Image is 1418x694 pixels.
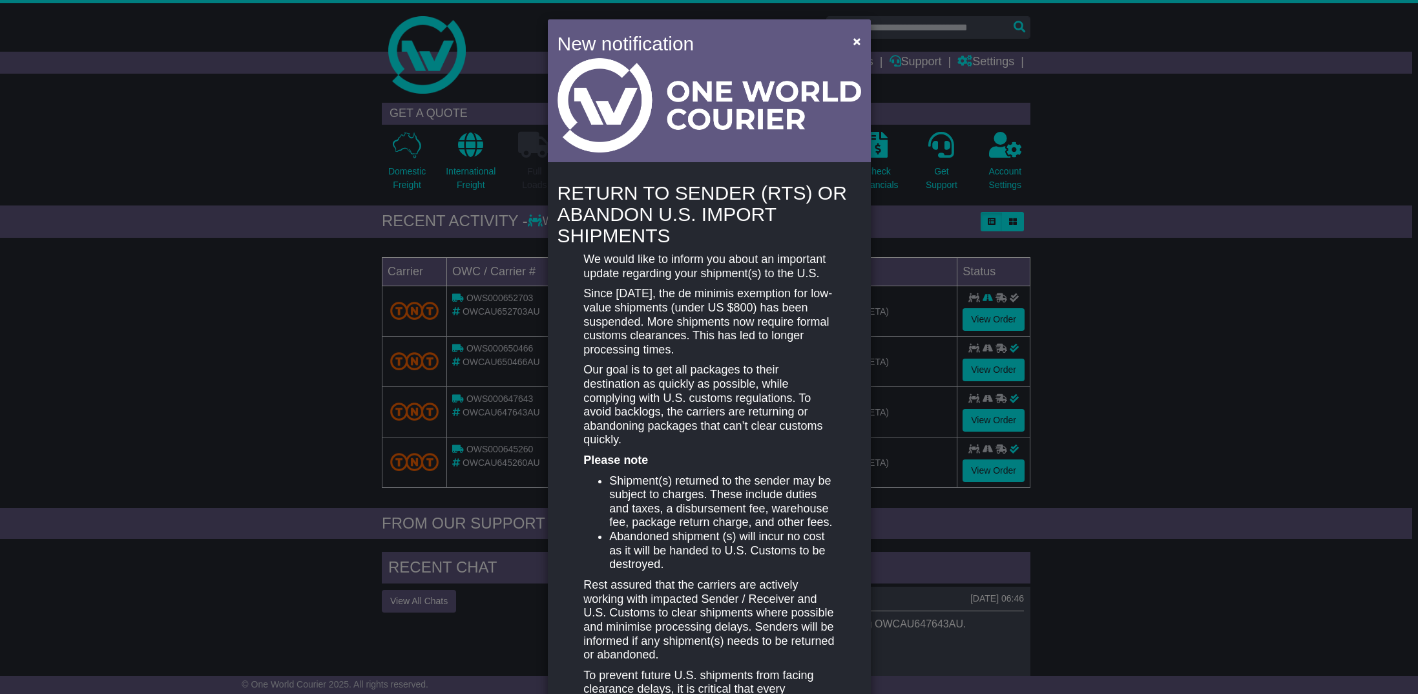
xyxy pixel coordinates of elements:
[583,253,834,280] p: We would like to inform you about an important update regarding your shipment(s) to the U.S.
[558,29,835,58] h4: New notification
[558,58,861,152] img: Light
[609,474,834,530] li: Shipment(s) returned to the sender may be subject to charges. These include duties and taxes, a d...
[583,454,648,467] strong: Please note
[846,28,867,54] button: Close
[583,363,834,447] p: Our goal is to get all packages to their destination as quickly as possible, while complying with...
[583,578,834,662] p: Rest assured that the carriers are actively working with impacted Sender / Receiver and U.S. Cust...
[853,34,860,48] span: ×
[583,287,834,357] p: Since [DATE], the de minimis exemption for low-value shipments (under US $800) has been suspended...
[609,530,834,572] li: Abandoned shipment (s) will incur no cost as it will be handed to U.S. Customs to be destroyed.
[558,182,861,246] h4: RETURN TO SENDER (RTS) OR ABANDON U.S. IMPORT SHIPMENTS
